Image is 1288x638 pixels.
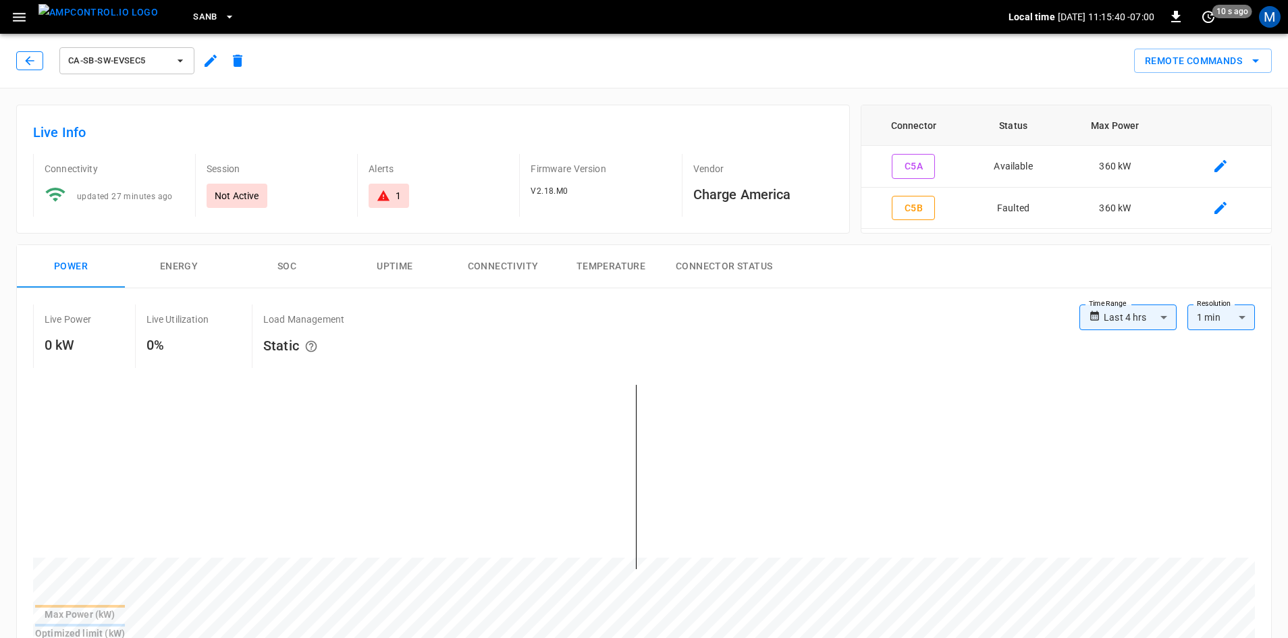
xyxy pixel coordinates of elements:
[449,245,557,288] button: Connectivity
[1061,146,1170,188] td: 360 kW
[33,122,833,143] h6: Live Info
[966,146,1061,188] td: Available
[341,245,449,288] button: Uptime
[59,47,194,74] button: ca-sb-sw-evseC5
[1061,105,1170,146] th: Max Power
[45,162,184,176] p: Connectivity
[146,334,209,356] h6: 0%
[1134,49,1272,74] div: remote commands options
[892,154,935,179] button: C5A
[665,245,783,288] button: Connector Status
[1104,304,1177,330] div: Last 4 hrs
[531,186,568,196] span: V2.18.M0
[1009,10,1055,24] p: Local time
[1134,49,1272,74] button: Remote Commands
[193,9,217,25] span: SanB
[1089,298,1127,309] label: Time Range
[861,105,1271,229] table: connector table
[17,245,125,288] button: Power
[557,245,665,288] button: Temperature
[45,313,92,326] p: Live Power
[1061,188,1170,230] td: 360 kW
[207,162,346,176] p: Session
[263,313,344,326] p: Load Management
[966,188,1061,230] td: Faulted
[1259,6,1281,28] div: profile-icon
[77,192,173,201] span: updated 27 minutes ago
[966,105,1061,146] th: Status
[1058,10,1154,24] p: [DATE] 11:15:40 -07:00
[299,334,323,360] button: The system is using AmpEdge-configured limits for static load managment. Depending on your config...
[531,162,670,176] p: Firmware Version
[1198,6,1219,28] button: set refresh interval
[1187,304,1255,330] div: 1 min
[38,4,158,21] img: ampcontrol.io logo
[1197,298,1231,309] label: Resolution
[693,184,833,205] h6: Charge America
[263,334,344,360] h6: Static
[369,162,508,176] p: Alerts
[396,189,401,203] div: 1
[1212,5,1252,18] span: 10 s ago
[188,4,240,30] button: SanB
[45,334,92,356] h6: 0 kW
[892,196,935,221] button: C5B
[215,189,259,203] p: Not Active
[861,105,966,146] th: Connector
[68,53,168,69] span: ca-sb-sw-evseC5
[146,313,209,326] p: Live Utilization
[233,245,341,288] button: SOC
[125,245,233,288] button: Energy
[693,162,833,176] p: Vendor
